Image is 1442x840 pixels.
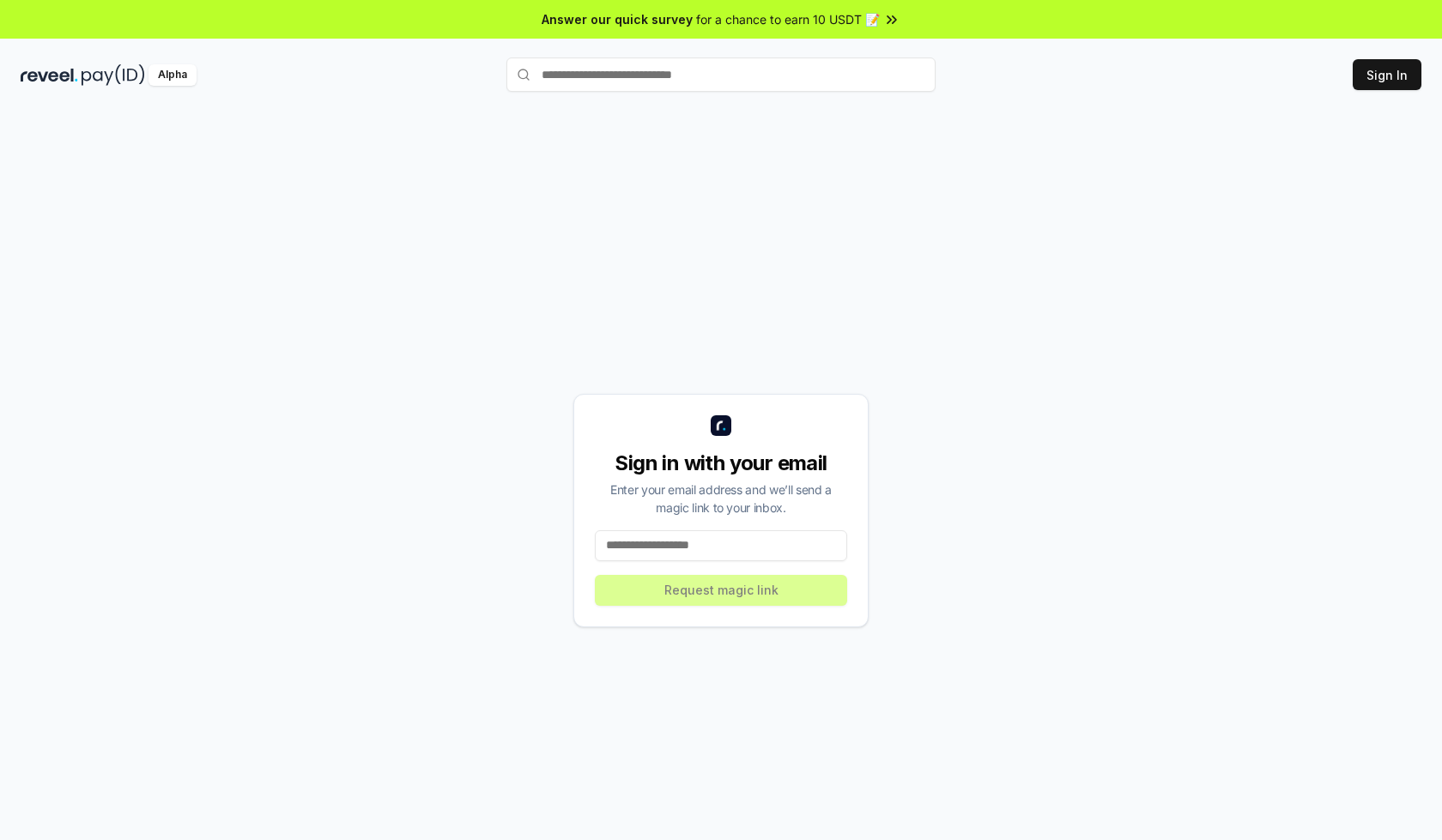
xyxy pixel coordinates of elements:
[542,10,693,28] span: Answer our quick survey
[82,64,145,86] img: pay_id
[21,64,78,86] img: reveel_dark
[696,10,880,28] span: for a chance to earn 10 USDT 📝
[595,450,847,477] div: Sign in with your email
[711,415,731,436] img: logo_small
[148,64,197,86] div: Alpha
[595,480,847,517] div: Enter your email address and we’ll send a magic link to your inbox.
[1353,59,1421,90] button: Sign In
